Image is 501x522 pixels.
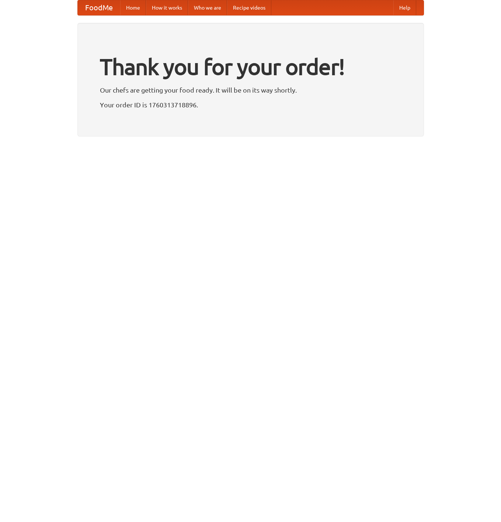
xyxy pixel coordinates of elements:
a: Recipe videos [227,0,271,15]
a: Who we are [188,0,227,15]
a: Help [393,0,416,15]
a: How it works [146,0,188,15]
p: Our chefs are getting your food ready. It will be on its way shortly. [100,84,401,96]
h1: Thank you for your order! [100,49,401,84]
a: Home [120,0,146,15]
a: FoodMe [78,0,120,15]
p: Your order ID is 1760313718896. [100,99,401,110]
